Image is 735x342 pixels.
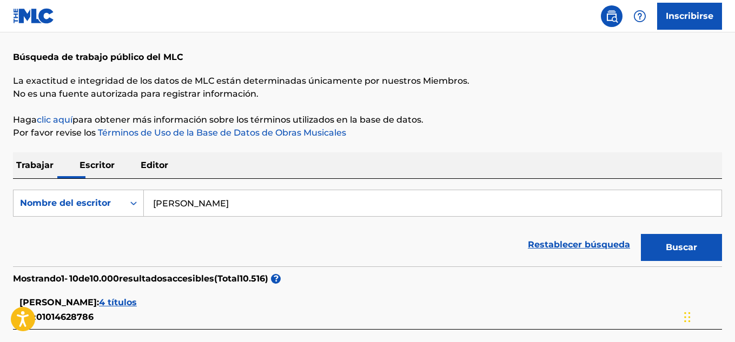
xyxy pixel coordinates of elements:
font: Términos de Uso de la Base de Datos de Obras Musicales [98,128,346,138]
img: Logotipo del MLC [13,8,55,24]
font: Buscar [666,242,697,252]
img: ayuda [633,10,646,23]
font: de [78,273,90,284]
font: (Total [214,273,240,284]
div: Ayuda [629,5,651,27]
font: ) [265,273,268,284]
font: Nombre del escritor [20,198,111,208]
font: ? [274,273,279,284]
font: Restablecer búsqueda [528,239,630,250]
font: No es una fuente autorizada para registrar información. [13,89,259,99]
font: Trabajar [16,160,54,170]
font: [PERSON_NAME] [19,297,97,307]
font: Editor [141,160,168,170]
a: clic aquí [37,115,72,125]
form: Formulario de búsqueda [13,190,722,266]
iframe: Widget de chat [681,290,735,342]
a: Búsqueda pública [601,5,623,27]
font: : [97,297,99,307]
font: resultados [119,273,167,284]
font: 10.516 [240,273,265,284]
font: Búsqueda de trabajo público del MLC [13,52,183,62]
font: 4 títulos [99,297,137,307]
div: Arrastrar [684,301,691,333]
font: - [64,273,68,284]
font: 01014628786 [36,312,94,322]
a: Inscribirse [657,3,722,30]
font: 10 [69,273,78,284]
font: para obtener más información sobre los términos utilizados en la base de datos. [72,115,423,125]
font: Mostrando [13,273,61,284]
font: Por favor revise los [13,128,96,138]
font: Inscribirse [666,11,713,21]
font: La exactitud e integridad de los datos de MLC están determinadas únicamente por nuestros Miembros. [13,76,469,86]
font: 1 [61,273,64,284]
font: accesibles [167,273,214,284]
a: Términos de Uso de la Base de Datos de Obras Musicales [96,128,346,138]
img: buscar [605,10,618,23]
button: Buscar [641,234,722,261]
font: Escritor [80,160,115,170]
font: Haga [13,115,37,125]
font: 10.000 [90,273,119,284]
